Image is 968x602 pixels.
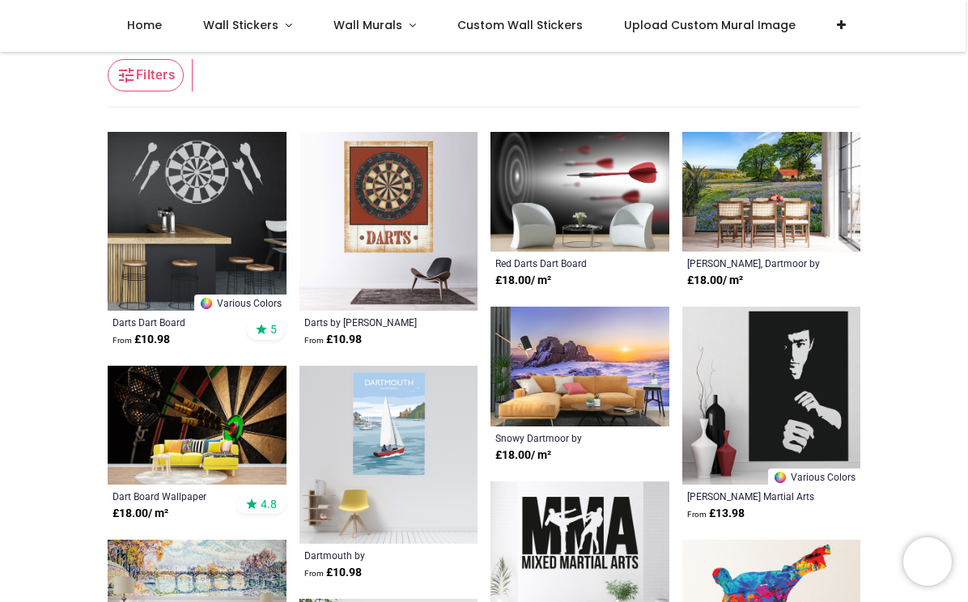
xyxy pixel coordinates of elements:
[113,490,248,502] a: Dart Board Wallpaper
[113,332,170,348] strong: £ 10.98
[199,296,214,311] img: Color Wheel
[495,256,630,269] a: Red Darts Dart Board Wallpaper
[682,307,861,485] img: Bruce Lee Martial Arts Movies Wall Sticker
[108,59,184,91] button: Filters
[495,431,630,444] a: Snowy Dartmoor by [PERSON_NAME]
[304,316,439,329] a: Darts by [PERSON_NAME] [PERSON_NAME]
[108,366,287,485] img: Dart Board Wall Mural Wallpaper
[687,273,743,289] strong: £ 18.00 / m²
[304,549,439,562] a: Dartmouth by [PERSON_NAME]
[687,256,822,269] a: [PERSON_NAME], Dartmoor by [PERSON_NAME]
[490,132,669,252] img: Red Darts Dart Board Wall Mural Wallpaper
[903,537,952,586] iframe: Brevo live chat
[304,336,324,345] span: From
[299,132,478,311] img: Darts Wall Sticker by David Carter Brown
[304,332,362,348] strong: £ 10.98
[203,17,278,33] span: Wall Stickers
[113,336,132,345] span: From
[687,506,745,522] strong: £ 13.98
[113,506,168,522] strong: £ 18.00 / m²
[687,510,707,519] span: From
[261,497,277,511] span: 4.8
[495,447,551,464] strong: £ 18.00 / m²
[687,490,822,502] a: [PERSON_NAME] Martial Arts Movies
[304,565,362,581] strong: £ 10.98
[773,470,788,485] img: Color Wheel
[333,17,402,33] span: Wall Murals
[624,17,796,33] span: Upload Custom Mural Image
[457,17,583,33] span: Custom Wall Stickers
[108,132,287,311] img: Darts Dart Board Wall Sticker
[490,307,669,426] img: Snowy Dartmoor Wall Mural by Gary Holpin
[768,468,860,485] a: Various Colors
[682,132,861,252] img: Emsworthy Barn, Dartmoor Wall Mural by Gary Holpin
[127,17,162,33] span: Home
[270,322,277,337] span: 5
[304,569,324,578] span: From
[113,316,248,329] a: Darts Dart Board
[299,366,478,545] img: Dartmouth Wall Sticker by Julia Seaton
[194,295,287,311] a: Various Colors
[495,273,551,289] strong: £ 18.00 / m²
